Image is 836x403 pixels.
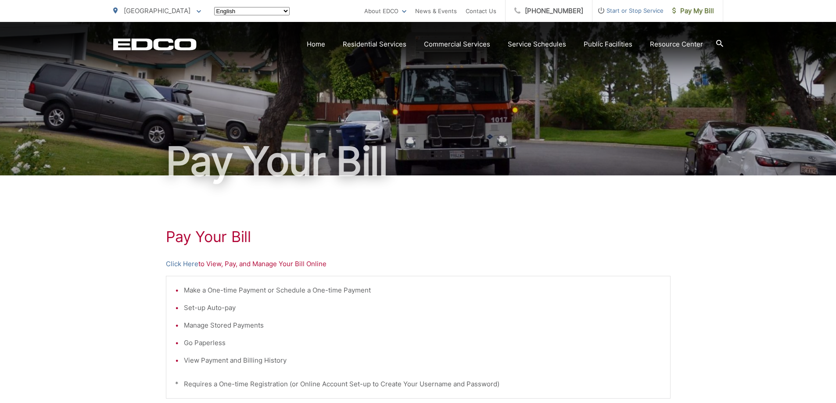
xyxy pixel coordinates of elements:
[364,6,406,16] a: About EDCO
[307,39,325,50] a: Home
[166,228,671,246] h1: Pay Your Bill
[415,6,457,16] a: News & Events
[166,259,198,269] a: Click Here
[184,355,661,366] li: View Payment and Billing History
[343,39,406,50] a: Residential Services
[214,7,290,15] select: Select a language
[113,139,723,183] h1: Pay Your Bill
[184,303,661,313] li: Set-up Auto-pay
[124,7,190,15] span: [GEOGRAPHIC_DATA]
[113,38,197,50] a: EDCD logo. Return to the homepage.
[672,6,714,16] span: Pay My Bill
[650,39,703,50] a: Resource Center
[466,6,496,16] a: Contact Us
[166,259,671,269] p: to View, Pay, and Manage Your Bill Online
[424,39,490,50] a: Commercial Services
[584,39,632,50] a: Public Facilities
[184,320,661,331] li: Manage Stored Payments
[184,338,661,348] li: Go Paperless
[184,285,661,296] li: Make a One-time Payment or Schedule a One-time Payment
[508,39,566,50] a: Service Schedules
[175,379,661,389] p: * Requires a One-time Registration (or Online Account Set-up to Create Your Username and Password)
